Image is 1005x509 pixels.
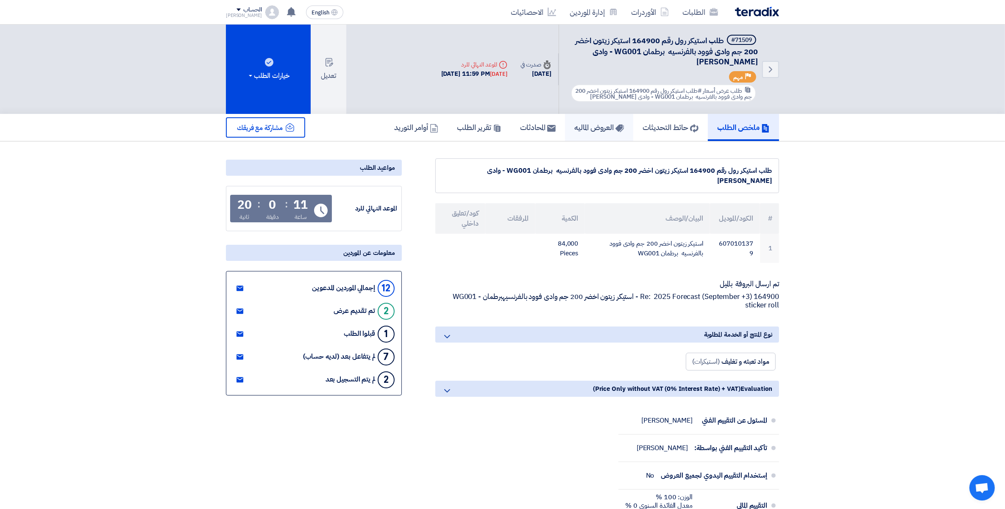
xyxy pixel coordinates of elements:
td: استيكر زيتون اخضر 200 جم وادى فوود بالفرنسيه برطمان WG001 [585,234,710,263]
div: إستخدام التقييم اليدوي لجميع العروض [661,465,767,486]
div: 1 [378,326,395,343]
div: الوزن: 100 % [625,493,693,501]
div: تأكيد التقييم الفني بواسطة: [695,438,767,458]
div: دقيقة [266,213,279,221]
a: إدارة الموردين [563,2,624,22]
a: ملخص الطلب [708,114,779,141]
div: مواعيد الطلب [226,160,402,176]
div: المسئول عن التقييم الفني [699,410,767,431]
div: 2 [378,303,395,320]
h5: أوامر التوريد [394,122,438,132]
button: خيارات الطلب [226,25,311,114]
div: 0 [269,199,276,211]
div: 12 [378,280,395,297]
img: Teradix logo [735,7,779,17]
div: قبلوا الطلب [344,330,375,338]
div: الموعد النهائي للرد [334,204,397,213]
div: ثانية [239,213,249,221]
div: : [257,196,260,212]
div: 2 [378,371,395,388]
td: 84,000 Pieces [535,234,585,263]
td: 1 [760,234,779,263]
div: خيارات الطلب [247,71,290,81]
a: الطلبات [676,2,725,22]
a: المحادثات [511,114,565,141]
a: الأوردرات [624,2,676,22]
div: [PERSON_NAME] [637,444,688,452]
span: #طلب استيكر رول رقم 164900 استيكر زيتون اخضر 200 جم وادى فوود بالفرنسيه برطمان WG001 - وادى [PERS... [575,86,752,101]
span: (Price Only without VAT (0% Interest Rate) + VAT) [593,384,741,393]
div: 20 [237,199,252,211]
div: Open chat [969,475,995,501]
a: أوامر التوريد [385,114,448,141]
span: Evaluation [741,384,772,393]
img: profile_test.png [265,6,279,19]
div: No [646,471,654,480]
div: 7 [378,349,395,365]
div: 11 [293,199,308,211]
div: معلومات عن الموردين [226,245,402,261]
button: تعديل [311,25,346,114]
div: تم تقديم عرض [334,307,375,315]
a: الاحصائيات [504,2,563,22]
p: تم ارسال البروفة بالميل [435,280,779,288]
th: البيان/الوصف [585,203,710,234]
div: [PERSON_NAME] [226,13,262,18]
th: كود/تعليق داخلي [435,203,485,234]
h5: العروض الماليه [574,122,624,132]
div: الحساب [243,6,262,14]
div: الموعد النهائي للرد [441,60,507,69]
td: 6070101379 [710,234,760,263]
span: مشاركة مع فريقك [237,123,283,133]
div: #71509 [731,37,752,43]
div: [DATE] 11:59 PM [441,69,507,79]
span: English [312,10,329,16]
span: مهم [733,73,743,81]
div: [PERSON_NAME] [641,416,693,425]
div: صدرت في [521,60,551,69]
div: لم يتفاعل بعد (لديه حساب) [303,353,375,361]
div: إجمالي الموردين المدعوين [312,284,375,292]
span: (استيكرات) [692,357,720,367]
span: طلب استيكر رول رقم 164900 استيكر زيتون اخضر 200 جم وادى فوود بالفرنسيه برطمان WG001 - وادى [PERSO... [575,35,758,67]
button: English [306,6,343,19]
span: مواد تعبئه و تغليف [721,357,769,367]
a: العروض الماليه [565,114,633,141]
h5: ملخص الطلب [717,122,770,132]
th: الكود/الموديل [710,203,760,234]
a: تقرير الطلب [448,114,511,141]
th: الكمية [535,203,585,234]
h5: تقرير الطلب [457,122,501,132]
div: [DATE] [490,70,507,78]
a: حائط التحديثات [633,114,708,141]
div: طلب استيكر رول رقم 164900 استيكر زيتون اخضر 200 جم وادى فوود بالفرنسيه برطمان WG001 - وادى [PERSO... [443,166,772,186]
div: لم يتم التسجيل بعد [326,376,375,384]
p: Re: 2025 Forecast (September +3) 164900 - استيكر زيتون اخضر 200 جم وادى فوود بالفرنسيهبرطمان WG00... [435,293,779,310]
div: : [285,196,288,212]
th: # [760,203,779,234]
span: طلب عرض أسعار [703,86,742,95]
h5: طلب استيكر رول رقم 164900 استيكر زيتون اخضر 200 جم وادى فوود بالفرنسيه برطمان WG001 - وادى فود ال... [569,35,758,67]
h5: المحادثات [520,122,556,132]
span: نوع المنتج أو الخدمة المطلوبة [704,330,772,339]
div: [DATE] [521,69,551,79]
h5: حائط التحديثات [643,122,699,132]
th: المرفقات [485,203,535,234]
div: ساعة [295,213,307,221]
